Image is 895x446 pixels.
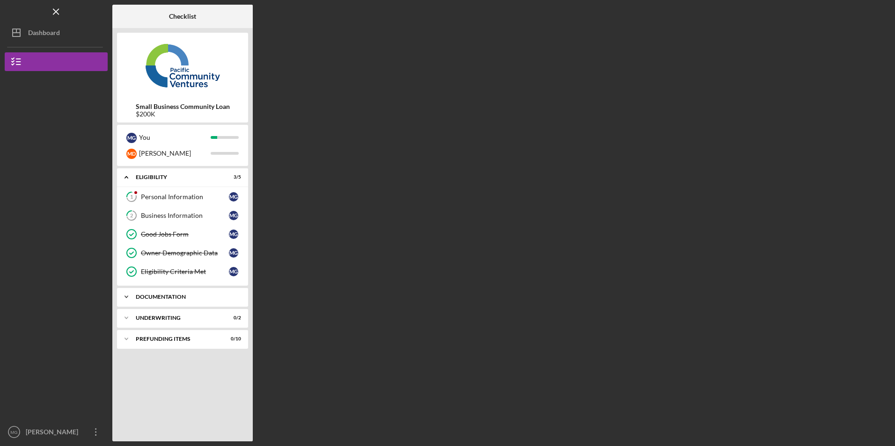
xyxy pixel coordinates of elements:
div: M G [229,211,238,220]
div: Good Jobs Form [141,230,229,238]
div: You [139,129,211,145]
text: MG [10,430,17,435]
b: Checklist [169,13,196,20]
div: M G [126,133,137,143]
div: Business Information [141,212,229,219]
div: M G [229,267,238,276]
div: 0 / 10 [224,336,241,342]
b: Small Business Community Loan [136,103,230,110]
button: MG[PERSON_NAME] [5,423,108,441]
a: 2Business InformationMG [122,206,243,225]
div: M G [229,230,238,239]
div: Eligibility Criteria Met [141,268,229,275]
div: M D [126,149,137,159]
a: Owner Demographic DataMG [122,244,243,262]
div: Prefunding Items [136,336,218,342]
div: Documentation [136,294,236,300]
tspan: 1 [130,194,133,200]
button: Dashboard [5,23,108,42]
div: Personal Information [141,193,229,201]
div: Underwriting [136,315,218,321]
div: Dashboard [28,23,60,44]
div: [PERSON_NAME] [139,145,211,161]
div: M G [229,192,238,201]
div: $200K [136,110,230,118]
a: Good Jobs FormMG [122,225,243,244]
div: 3 / 5 [224,174,241,180]
div: Owner Demographic Data [141,249,229,257]
a: Eligibility Criteria MetMG [122,262,243,281]
div: [PERSON_NAME] [23,423,84,444]
img: Product logo [117,37,248,94]
div: 0 / 2 [224,315,241,321]
div: M G [229,248,238,258]
a: 1Personal InformationMG [122,187,243,206]
div: Eligibility [136,174,218,180]
tspan: 2 [130,213,133,219]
